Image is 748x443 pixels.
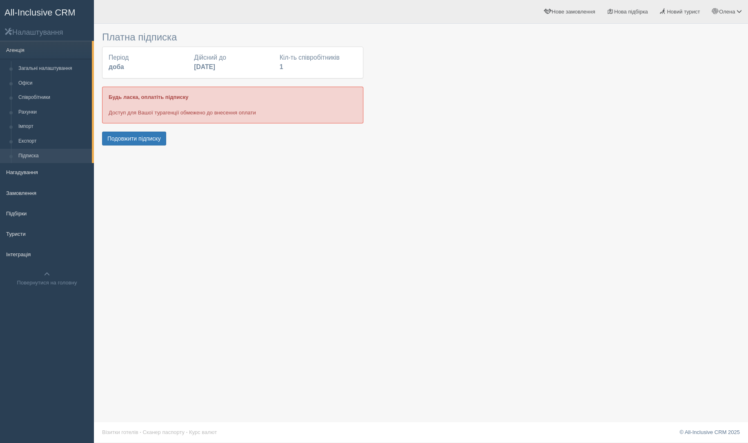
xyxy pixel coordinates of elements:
[719,9,735,15] span: Олена
[189,429,217,435] a: Курс валют
[15,105,92,120] a: Рахунки
[15,149,92,163] a: Підписка
[190,53,275,72] div: Дійсний до
[552,9,595,15] span: Нове замовлення
[102,132,166,145] button: Подовжити підписку
[15,61,92,76] a: Загальні налаштування
[140,429,141,435] span: ·
[15,134,92,149] a: Експорт
[679,429,740,435] a: © All-Inclusive CRM 2025
[194,63,215,70] b: [DATE]
[102,429,138,435] a: Візитки готелів
[280,63,283,70] b: 1
[614,9,648,15] span: Нова підбірка
[109,94,188,100] b: Будь ласка, оплатіть підписку
[15,76,92,91] a: Офіси
[276,53,361,72] div: Кіл-ть співробітників
[102,32,363,43] h3: Платна підписка
[186,429,188,435] span: ·
[0,0,93,23] a: All-Inclusive CRM
[105,53,190,72] div: Період
[143,429,185,435] a: Сканер паспорту
[4,7,76,18] span: All-Inclusive CRM
[15,119,92,134] a: Імпорт
[15,90,92,105] a: Співробітники
[667,9,700,15] span: Новий турист
[102,87,363,123] div: Доступ для Вашої турагенції обмежено до внесення оплати
[109,63,124,70] b: доба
